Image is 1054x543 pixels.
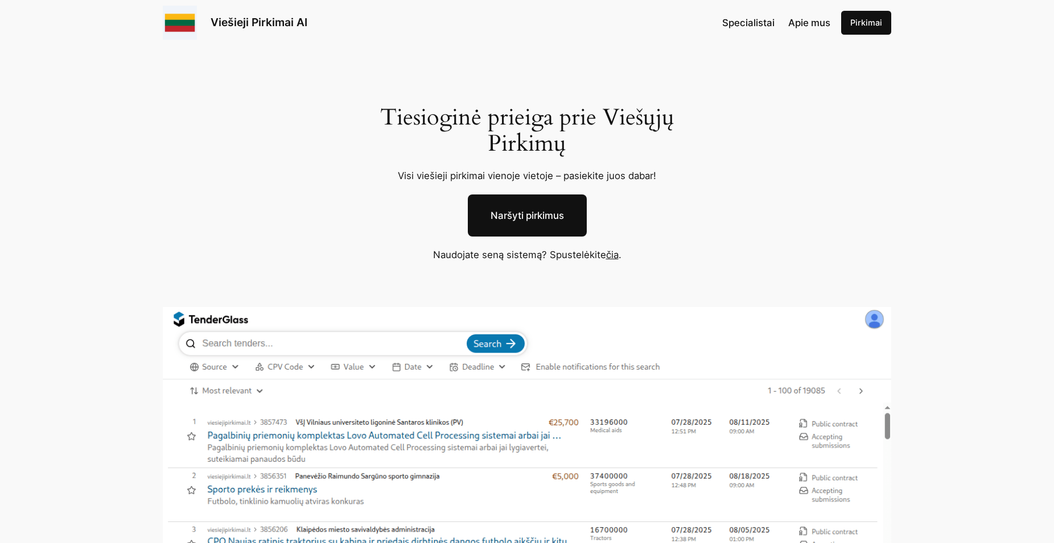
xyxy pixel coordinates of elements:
h1: Tiesioginė prieiga prie Viešųjų Pirkimų [367,105,688,157]
a: Specialistai [722,15,775,30]
p: Visi viešieji pirkimai vienoje vietoje – pasiekite juos dabar! [367,168,688,183]
span: Apie mus [788,17,830,28]
img: Viešieji pirkimai logo [163,6,197,40]
a: Pirkimai [841,11,891,35]
a: čia [606,249,619,260]
a: Apie mus [788,15,830,30]
a: Naršyti pirkimus [468,194,587,237]
p: Naudojate seną sistemą? Spustelėkite . [351,247,703,262]
nav: Navigation [722,15,830,30]
span: Specialistai [722,17,775,28]
a: Viešieji Pirkimai AI [211,15,307,29]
